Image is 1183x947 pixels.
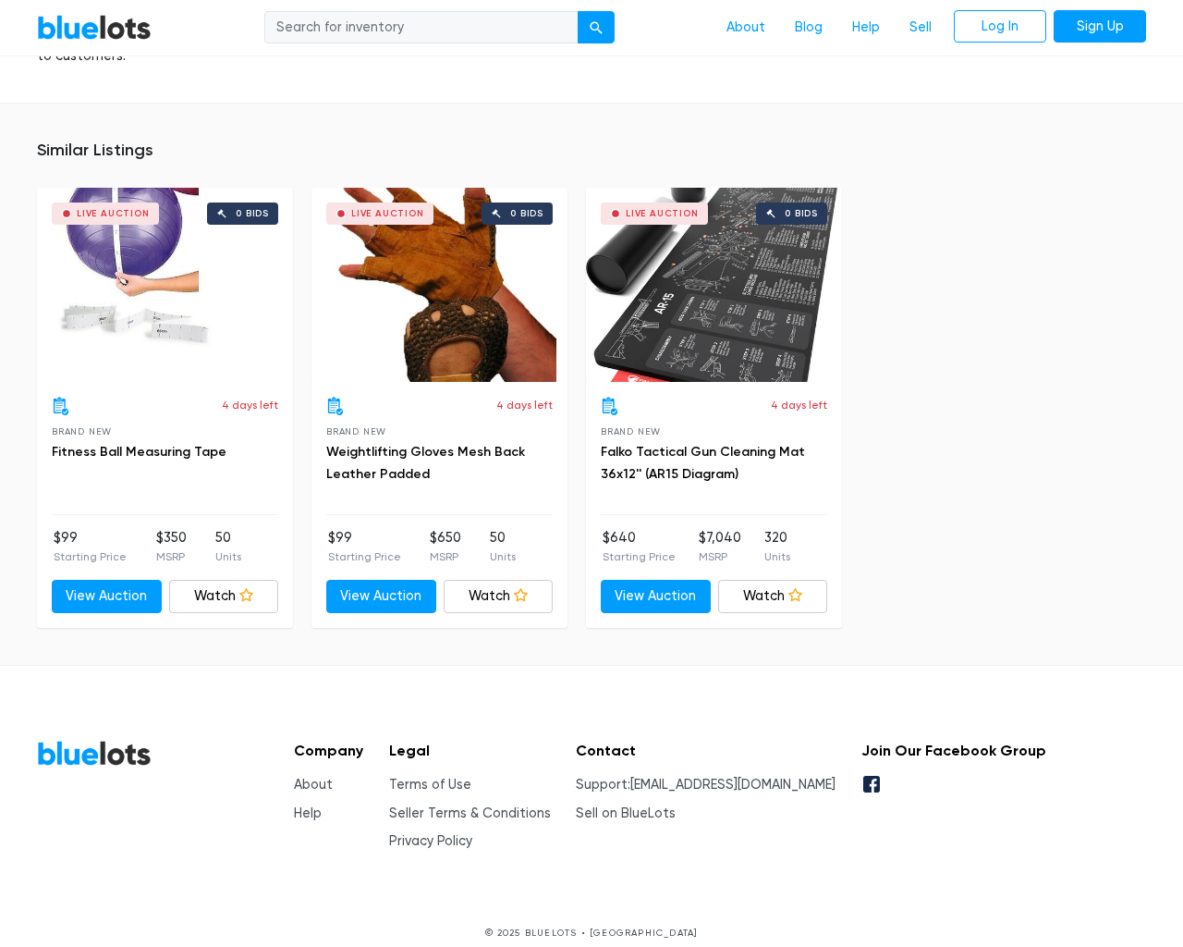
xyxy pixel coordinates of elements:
a: Sign Up [1054,10,1146,43]
li: $350 [156,528,187,565]
div: Live Auction [77,209,150,218]
p: Starting Price [54,548,127,565]
a: View Auction [601,580,711,613]
h5: Contact [576,742,835,759]
span: Brand New [52,426,112,437]
h5: Join Our Facebook Group [861,742,1046,759]
a: Weightlifting Gloves Mesh Back Leather Padded [326,444,525,482]
a: View Auction [52,580,162,613]
a: View Auction [326,580,436,613]
p: Starting Price [328,548,401,565]
a: Watch [718,580,828,613]
span: Brand New [326,426,386,437]
a: Sell on BlueLots [576,806,676,821]
a: Live Auction 0 bids [311,188,567,382]
div: Live Auction [351,209,424,218]
a: Privacy Policy [389,833,472,849]
h5: Similar Listings [37,141,1146,161]
a: Watch [169,580,279,613]
a: Sell [895,10,946,45]
p: 4 days left [222,397,278,413]
p: 4 days left [496,397,553,413]
li: $650 [430,528,461,565]
a: Terms of Use [389,777,471,793]
li: 50 [490,528,516,565]
a: Live Auction 0 bids [37,188,293,382]
a: Seller Terms & Conditions [389,806,551,821]
li: Support: [576,775,835,795]
span: Brand New [601,426,661,437]
a: Live Auction 0 bids [586,188,842,382]
a: Falko Tactical Gun Cleaning Mat 36x12'' (AR15 Diagram) [601,444,805,482]
a: Help [294,806,322,821]
li: $99 [54,528,127,565]
h5: Legal [389,742,551,759]
li: $99 [328,528,401,565]
p: Units [215,548,241,565]
div: 0 bids [510,209,543,218]
a: Watch [444,580,554,613]
a: About [294,777,333,793]
h5: Company [294,742,363,759]
p: Units [764,548,790,565]
input: Search for inventory [264,11,579,44]
a: BlueLots [37,740,152,767]
li: $640 [603,528,676,565]
a: [EMAIL_ADDRESS][DOMAIN_NAME] [630,777,835,793]
a: About [712,10,780,45]
div: 0 bids [785,209,818,218]
p: MSRP [430,548,461,565]
p: Starting Price [603,548,676,565]
li: 50 [215,528,241,565]
li: $7,040 [699,528,741,565]
a: Fitness Ball Measuring Tape [52,444,226,460]
div: Live Auction [626,209,699,218]
a: Help [837,10,895,45]
a: BlueLots [37,14,152,41]
a: Log In [954,10,1046,43]
div: 0 bids [236,209,269,218]
p: Units [490,548,516,565]
a: Blog [780,10,837,45]
p: MSRP [699,548,741,565]
li: 320 [764,528,790,565]
p: © 2025 BLUELOTS • [GEOGRAPHIC_DATA] [37,926,1146,940]
p: MSRP [156,548,187,565]
p: 4 days left [771,397,827,413]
